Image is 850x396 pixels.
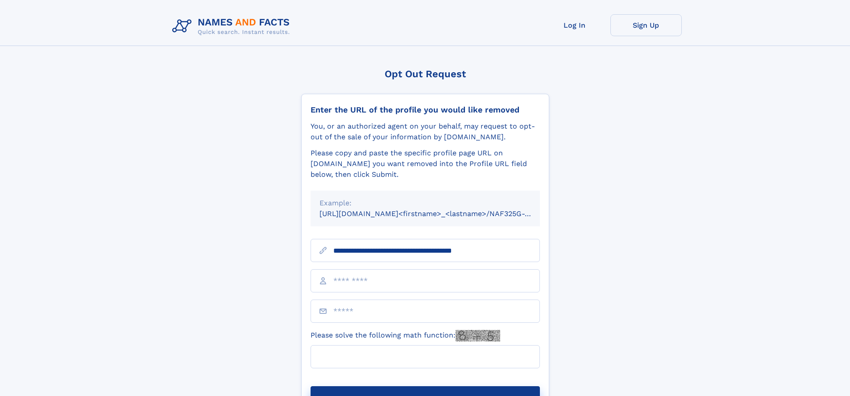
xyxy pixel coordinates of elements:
a: Sign Up [610,14,682,36]
div: Enter the URL of the profile you would like removed [311,105,540,115]
div: You, or an authorized agent on your behalf, may request to opt-out of the sale of your informatio... [311,121,540,142]
div: Please copy and paste the specific profile page URL on [DOMAIN_NAME] you want removed into the Pr... [311,148,540,180]
label: Please solve the following math function: [311,330,500,342]
div: Opt Out Request [301,68,549,79]
a: Log In [539,14,610,36]
div: Example: [319,198,531,208]
small: [URL][DOMAIN_NAME]<firstname>_<lastname>/NAF325G-xxxxxxxx [319,209,557,218]
img: Logo Names and Facts [169,14,297,38]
